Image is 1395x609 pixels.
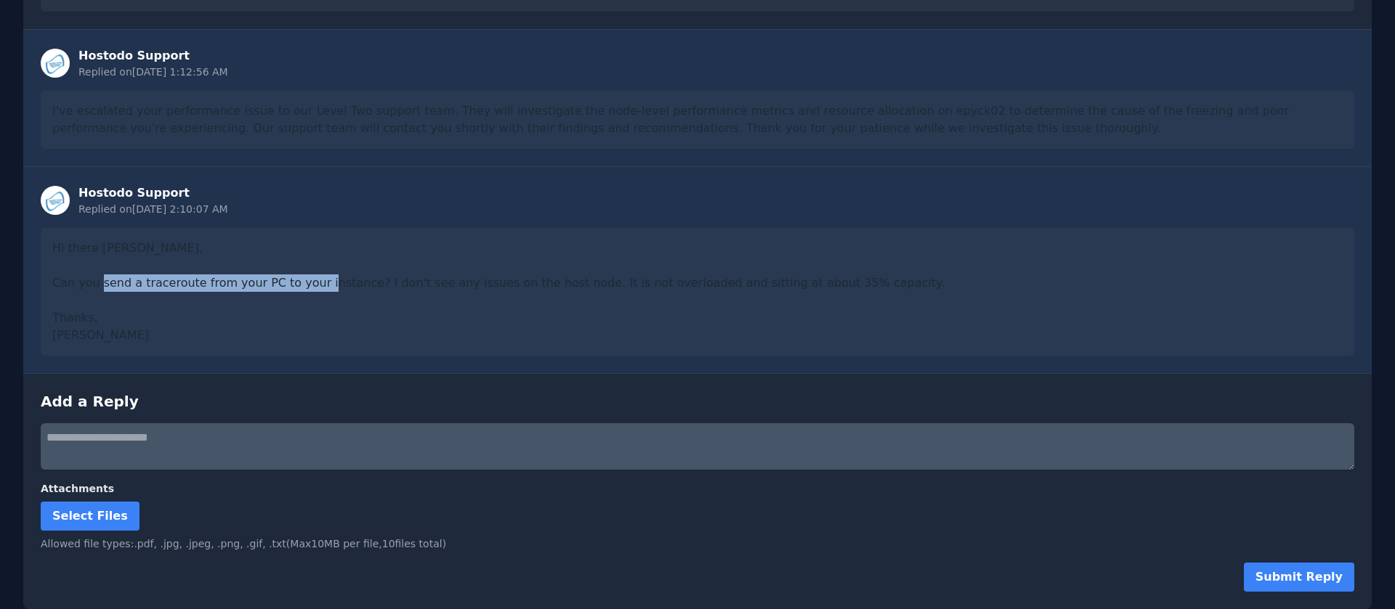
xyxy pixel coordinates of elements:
[78,47,228,65] div: Hostodo Support
[1244,563,1354,592] button: Submit Reply
[78,202,228,216] div: Replied on [DATE] 2:10:07 AM
[41,186,70,215] img: Staff
[52,509,128,523] span: Select Files
[41,228,1354,356] div: Hi there [PERSON_NAME], Can you send a traceroute from your PC to your instance? I don't see any ...
[41,49,70,78] img: Staff
[41,536,1354,551] div: Allowed file types: .pdf, .jpg, .jpeg, .png, .gif, .txt (Max 10 MB per file, 10 files total)
[41,391,1354,412] h3: Add a Reply
[78,184,228,202] div: Hostodo Support
[78,65,228,79] div: Replied on [DATE] 1:12:56 AM
[41,481,1354,496] label: Attachments
[41,91,1354,149] div: I've escalated your performance issue to our Level Two support team. They will investigate the no...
